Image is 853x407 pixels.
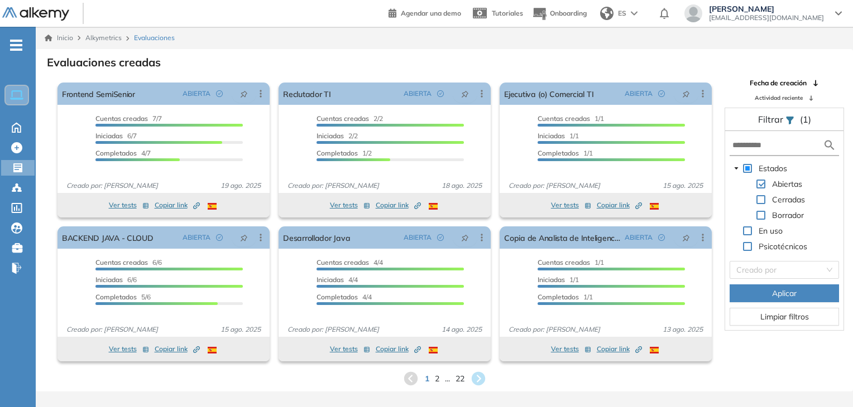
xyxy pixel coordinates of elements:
[597,342,642,356] button: Copiar link
[772,210,804,220] span: Borrador
[95,132,123,140] span: Iniciadas
[216,181,265,191] span: 19 ago. 2025
[109,342,149,356] button: Ver tests
[453,85,477,103] button: pushpin
[597,200,642,210] span: Copiar link
[2,7,69,21] img: Logo
[317,293,372,301] span: 4/4
[376,344,421,354] span: Copiar link
[425,373,429,385] span: 1
[625,232,653,243] span: ABIERTA
[597,344,642,354] span: Copiar link
[376,200,421,210] span: Copiar link
[538,149,579,157] span: Completados
[650,203,659,210] img: ESP
[538,275,579,284] span: 1/1
[437,181,486,191] span: 18 ago. 2025
[453,229,477,246] button: pushpin
[756,240,809,253] span: Psicotécnicos
[759,241,807,251] span: Psicotécnicos
[532,2,587,26] button: Onboarding
[429,203,438,210] img: ESP
[134,33,175,43] span: Evaluaciones
[317,114,383,123] span: 2/2
[538,258,604,267] span: 1/1
[658,324,707,335] span: 13 ago. 2025
[658,234,665,241] span: check-circle
[95,275,137,284] span: 6/6
[504,324,605,335] span: Creado por: [PERSON_NAME]
[538,275,565,284] span: Iniciadas
[600,7,614,20] img: world
[461,233,469,242] span: pushpin
[62,324,162,335] span: Creado por: [PERSON_NAME]
[389,6,461,19] a: Agendar una demo
[317,258,383,267] span: 4/4
[618,8,626,18] span: ES
[772,179,802,189] span: Abiertas
[682,89,690,98] span: pushpin
[504,226,620,249] a: Copia de Analista de Inteligencia de Negocios.
[492,9,523,17] span: Tutoriales
[208,347,217,353] img: ESP
[756,224,785,238] span: En uso
[772,287,797,299] span: Aplicar
[183,89,210,99] span: ABIERTA
[429,347,438,353] img: ESP
[62,83,135,105] a: Frontend SemiSenior
[682,233,690,242] span: pushpin
[62,181,162,191] span: Creado por: [PERSON_NAME]
[216,90,223,97] span: check-circle
[216,234,223,241] span: check-circle
[755,94,803,102] span: Actividad reciente
[62,226,154,249] a: BACKEND JAVA - CLOUD
[155,342,200,356] button: Copiar link
[770,177,804,191] span: Abiertas
[551,342,591,356] button: Ver tests
[317,258,369,267] span: Cuentas creadas
[538,114,590,123] span: Cuentas creadas
[800,113,811,126] span: (1)
[772,195,805,205] span: Cerradas
[208,203,217,210] img: ESP
[404,232,432,243] span: ABIERTA
[183,232,210,243] span: ABIERTA
[770,209,806,222] span: Borrador
[317,275,358,284] span: 4/4
[283,324,384,335] span: Creado por: [PERSON_NAME]
[317,132,358,140] span: 2/2
[437,90,444,97] span: check-circle
[95,258,148,267] span: Cuentas creadas
[155,200,200,210] span: Copiar link
[404,89,432,99] span: ABIERTA
[631,11,638,16] img: arrow
[538,114,604,123] span: 1/1
[709,4,824,13] span: [PERSON_NAME]
[437,234,444,241] span: check-circle
[758,114,785,125] span: Filtrar
[538,293,593,301] span: 1/1
[330,342,370,356] button: Ver tests
[760,311,809,323] span: Limpiar filtros
[216,324,265,335] span: 15 ago. 2025
[232,229,256,246] button: pushpin
[456,373,464,385] span: 22
[756,162,789,175] span: Estados
[625,89,653,99] span: ABIERTA
[95,114,148,123] span: Cuentas creadas
[674,85,698,103] button: pushpin
[317,149,372,157] span: 1/2
[376,198,421,212] button: Copiar link
[504,181,605,191] span: Creado por: [PERSON_NAME]
[730,284,839,302] button: Aplicar
[709,13,824,22] span: [EMAIL_ADDRESS][DOMAIN_NAME]
[538,258,590,267] span: Cuentas creadas
[759,226,783,236] span: En uso
[650,347,659,353] img: ESP
[538,293,579,301] span: Completados
[85,33,122,42] span: Alkymetrics
[95,132,137,140] span: 6/7
[45,33,73,43] a: Inicio
[232,85,256,103] button: pushpin
[95,258,162,267] span: 6/6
